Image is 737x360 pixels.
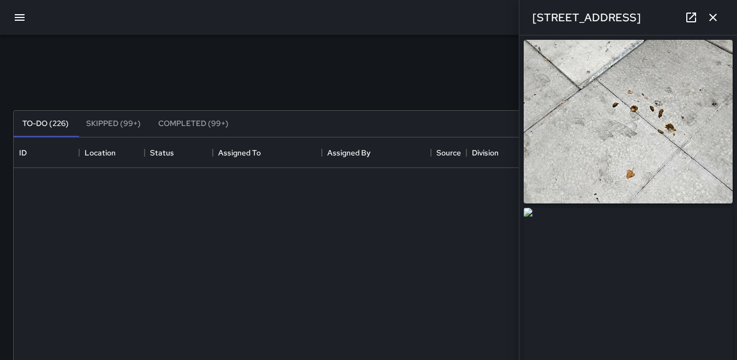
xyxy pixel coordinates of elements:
[466,137,535,168] div: Division
[79,137,145,168] div: Location
[19,137,27,168] div: ID
[14,111,77,137] button: To-Do (226)
[327,137,370,168] div: Assigned By
[436,137,461,168] div: Source
[472,137,499,168] div: Division
[149,111,237,137] button: Completed (99+)
[145,137,213,168] div: Status
[150,137,174,168] div: Status
[213,137,322,168] div: Assigned To
[322,137,431,168] div: Assigned By
[77,111,149,137] button: Skipped (99+)
[218,137,261,168] div: Assigned To
[85,137,116,168] div: Location
[14,137,79,168] div: ID
[431,137,466,168] div: Source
